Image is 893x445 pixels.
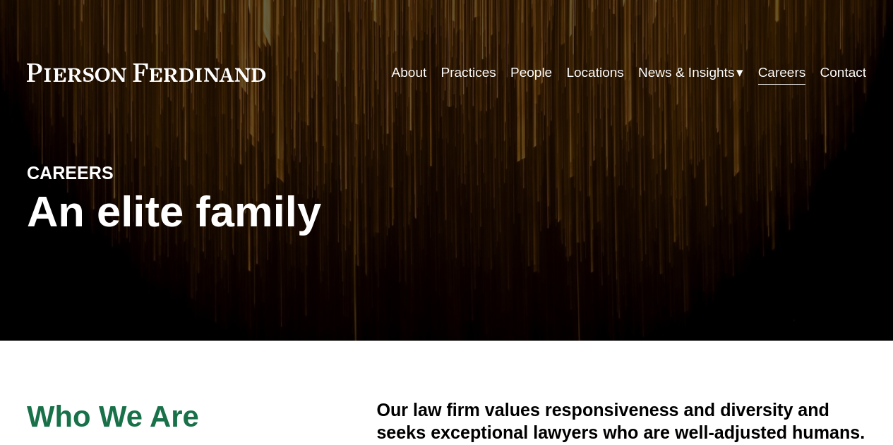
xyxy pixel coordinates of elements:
[27,400,199,433] span: Who We Are
[758,59,806,86] a: Careers
[27,162,236,185] h4: CAREERS
[820,59,867,86] a: Contact
[638,59,743,86] a: folder dropdown
[441,59,496,86] a: Practices
[510,59,552,86] a: People
[638,61,734,85] span: News & Insights
[27,187,447,236] h1: An elite family
[392,59,427,86] a: About
[566,59,623,86] a: Locations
